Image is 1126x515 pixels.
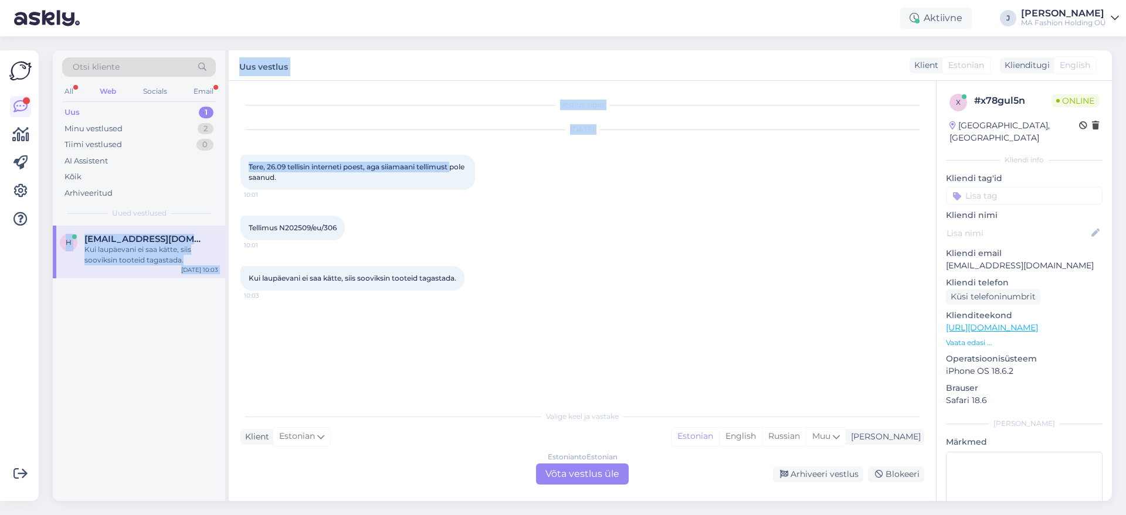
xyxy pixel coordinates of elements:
span: English [1060,59,1090,71]
label: Uus vestlus [239,57,288,73]
div: [DATE] [240,124,924,135]
p: Kliendi telefon [946,277,1103,289]
div: Vestlus algas [240,100,924,110]
a: [PERSON_NAME]MA Fashion Holding OÜ [1021,9,1119,28]
a: [URL][DOMAIN_NAME] [946,322,1038,333]
div: Estonian to Estonian [548,452,618,462]
div: Email [191,84,216,99]
p: Safari 18.6 [946,394,1103,407]
div: Klienditugi [1000,59,1050,71]
div: [PERSON_NAME] [946,418,1103,429]
img: Askly Logo [9,60,32,82]
input: Lisa tag [946,187,1103,204]
span: Uued vestlused [112,208,167,219]
p: Kliendi tag'id [946,172,1103,185]
div: Socials [141,84,169,99]
div: [PERSON_NAME] [1021,9,1106,18]
div: Klient [910,59,938,71]
p: Märkmed [946,436,1103,448]
div: AI Assistent [65,155,108,167]
p: [EMAIL_ADDRESS][DOMAIN_NAME] [946,260,1103,272]
div: Valige keel ja vastake [240,411,924,422]
div: 2 [198,123,213,135]
div: 1 [199,107,213,118]
span: Tere, 26.09 tellisin interneti poest, aga siiamaani tellimust pole saanud. [249,162,466,182]
span: Kui laupäevani ei saa kätte, siis sooviksin tooteid tagastada. [249,274,456,282]
div: Blokeeri [868,466,924,482]
div: Arhiveeritud [65,187,113,199]
div: Aktiivne [900,8,972,29]
div: 0 [196,139,213,151]
div: English [719,428,762,445]
span: helena.dvrt@gmail.com [84,234,206,244]
div: Estonian [671,428,719,445]
div: Kõik [65,171,82,183]
span: Online [1052,94,1099,107]
p: iPhone OS 18.6.2 [946,365,1103,377]
div: Web [97,84,118,99]
div: All [62,84,76,99]
span: Tellimus N202509/eu/306 [249,223,337,232]
div: Küsi telefoninumbrit [946,289,1040,305]
div: Klient [240,431,269,443]
div: Minu vestlused [65,123,123,135]
p: Kliendi email [946,247,1103,260]
p: Klienditeekond [946,309,1103,322]
div: Võta vestlus üle [536,463,629,485]
div: [DATE] 10:03 [181,265,218,274]
div: Russian [762,428,806,445]
span: x [956,98,961,107]
div: Kui laupäevani ei saa kätte, siis sooviksin tooteid tagastada. [84,244,218,265]
p: Kliendi nimi [946,209,1103,221]
span: 10:01 [244,241,288,250]
div: MA Fashion Holding OÜ [1021,18,1106,28]
p: Vaata edasi ... [946,337,1103,348]
p: Brauser [946,382,1103,394]
p: Operatsioonisüsteem [946,353,1103,365]
span: h [66,238,72,247]
div: Kliendi info [946,155,1103,165]
input: Lisa nimi [947,227,1089,240]
div: [PERSON_NAME] [846,431,921,443]
div: Uus [65,107,80,118]
div: [GEOGRAPHIC_DATA], [GEOGRAPHIC_DATA] [949,120,1079,144]
div: Arhiveeri vestlus [773,466,863,482]
span: Muu [812,431,830,441]
span: Estonian [948,59,984,71]
div: Tiimi vestlused [65,139,122,151]
span: 10:01 [244,190,288,199]
span: Otsi kliente [73,61,120,73]
div: J [1000,10,1016,26]
div: # x78gul5n [974,94,1052,108]
span: Estonian [279,430,315,443]
span: 10:03 [244,291,288,300]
